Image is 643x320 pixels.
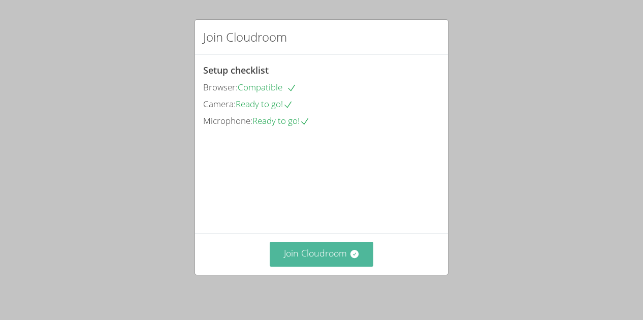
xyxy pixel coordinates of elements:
span: Ready to go! [252,115,310,126]
span: Camera: [203,98,236,110]
button: Join Cloudroom [270,242,374,267]
h2: Join Cloudroom [203,28,287,46]
span: Browser: [203,81,238,93]
span: Setup checklist [203,64,269,76]
span: Compatible [238,81,297,93]
span: Ready to go! [236,98,293,110]
span: Microphone: [203,115,252,126]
